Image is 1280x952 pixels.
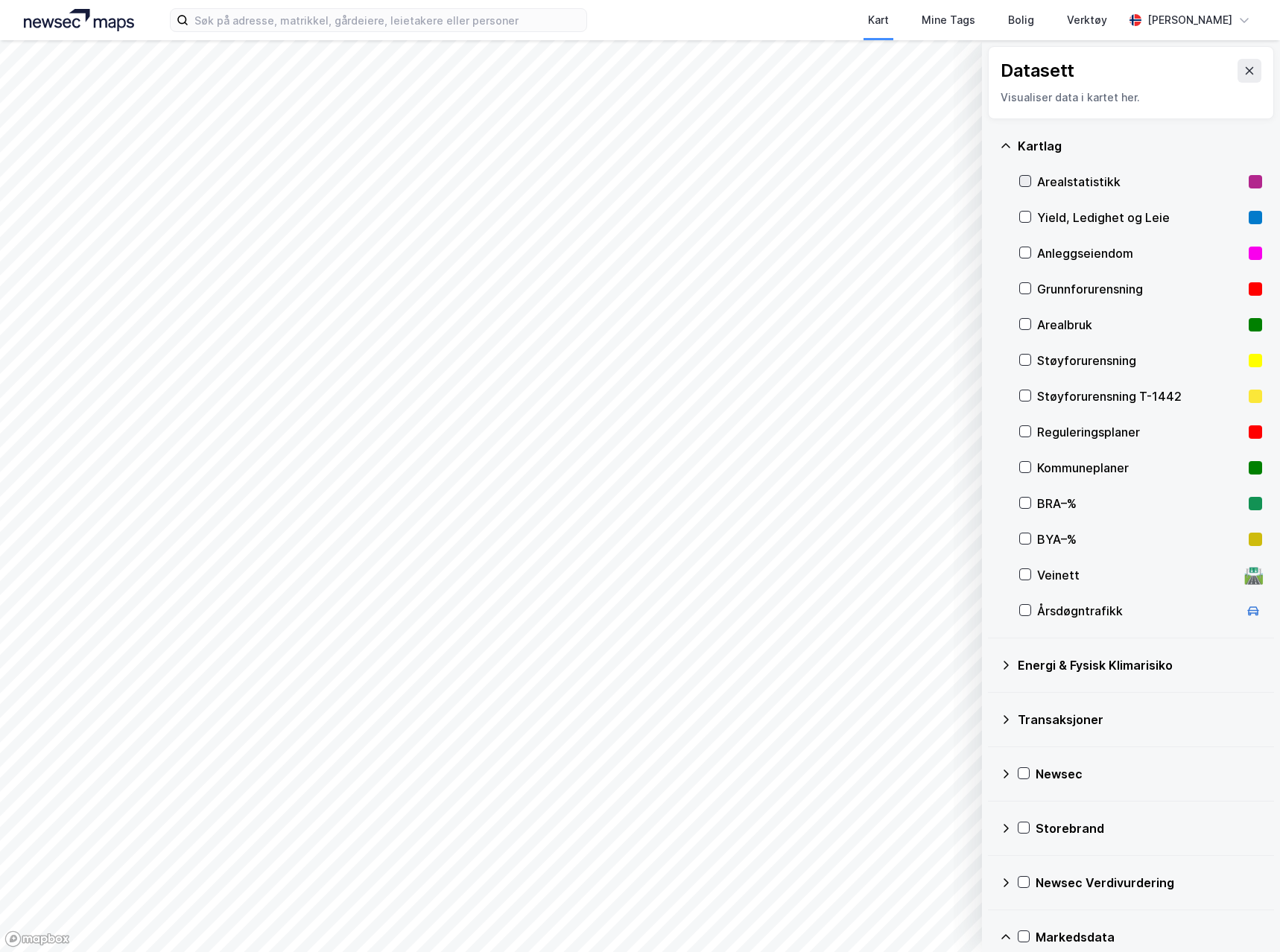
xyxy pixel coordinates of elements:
div: Arealstatistikk [1037,173,1243,191]
iframe: Chat Widget [1205,880,1280,952]
div: Støyforurensning T-1442 [1037,387,1243,405]
div: Reguleringsplaner [1037,423,1243,441]
div: Veinett [1037,566,1238,584]
div: BRA–% [1037,495,1243,513]
div: Transaksjoner [1018,711,1262,729]
a: Mapbox homepage [4,930,70,948]
div: Kartlag [1018,137,1262,155]
div: Datasett [1001,59,1074,83]
div: Årsdøgntrafikk [1037,602,1238,620]
div: Newsec Verdivurdering [1036,874,1262,892]
div: Kontrollprogram for chat [1205,880,1280,952]
div: [PERSON_NAME] [1147,11,1232,29]
div: Verktøy [1067,11,1107,29]
div: Markedsdata [1036,928,1262,946]
div: BYA–% [1037,530,1243,548]
div: Grunnforurensning [1037,280,1243,298]
div: Newsec [1036,765,1262,783]
input: Søk på adresse, matrikkel, gårdeiere, leietakere eller personer [188,9,586,31]
img: logo.a4113a55bc3d86da70a041830d287a7e.svg [24,9,134,31]
div: Visualiser data i kartet her. [1001,89,1261,107]
div: Kart [868,11,889,29]
div: 🛣️ [1243,565,1264,585]
div: Storebrand [1036,819,1262,837]
div: Yield, Ledighet og Leie [1037,209,1243,226]
div: Kommuneplaner [1037,459,1243,477]
div: Arealbruk [1037,316,1243,334]
div: Mine Tags [922,11,975,29]
div: Energi & Fysisk Klimarisiko [1018,656,1262,674]
div: Bolig [1008,11,1034,29]
div: Anleggseiendom [1037,244,1243,262]
div: Støyforurensning [1037,352,1243,369]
